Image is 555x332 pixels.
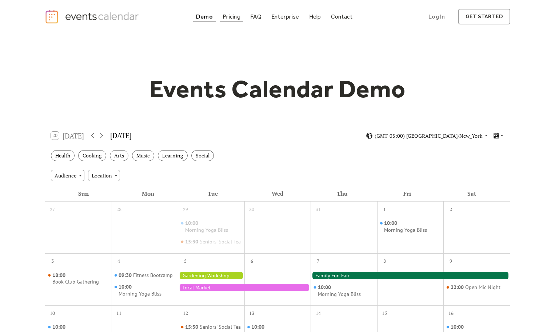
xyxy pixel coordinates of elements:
div: Pricing [223,15,240,19]
a: Demo [193,12,216,22]
a: Contact [328,12,356,22]
div: FAQ [250,15,261,19]
a: Log In [421,9,452,24]
div: Demo [196,15,213,19]
a: get started [458,9,510,24]
a: home [45,9,141,24]
a: Enterprise [268,12,302,22]
a: Help [306,12,324,22]
a: Pricing [220,12,243,22]
a: FAQ [247,12,264,22]
div: Enterprise [271,15,299,19]
h1: Events Calendar Demo [138,74,417,104]
div: Contact [331,15,353,19]
div: Help [309,15,321,19]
